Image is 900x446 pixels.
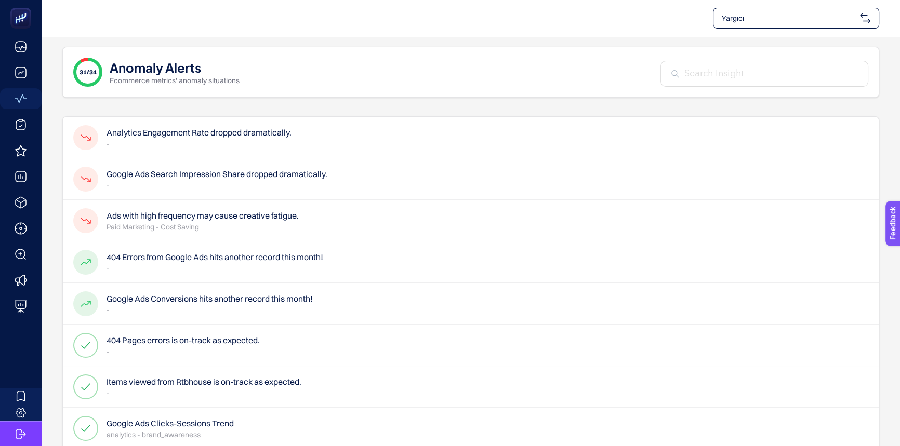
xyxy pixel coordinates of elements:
h4: Analytics Engagement Rate dropped dramatically. [107,126,292,139]
img: Search Insight [671,70,679,78]
h4: 404 Pages errors is on-track as expected. [107,334,260,346]
span: Feedback [6,3,39,11]
input: Search Insight [684,67,857,81]
p: Paid Marketing - Cost Saving [107,222,299,232]
h4: 404 Errors from Google Ads hits another record this month! [107,251,323,263]
h4: Google Ads Clicks-Sessions Trend [107,417,234,429]
p: - [107,346,260,357]
h1: Anomaly Alerts [110,59,201,75]
h4: Items viewed from Rtbhouse is on-track as expected. [107,375,301,388]
p: analytics - brand_awareness [107,429,234,440]
p: - [107,388,301,398]
p: Ecommerce metrics' anomaly situations [110,75,240,86]
h4: Ads with high frequency may cause creative fatigue. [107,209,299,222]
h4: Google Ads Conversions hits another record this month! [107,292,313,305]
span: 31/34 [80,68,97,76]
p: - [107,263,323,274]
p: - [107,180,327,191]
p: - [107,305,313,315]
img: svg%3e [860,13,870,23]
span: Yargıcı [722,13,856,23]
h4: Google Ads Search Impression Share dropped dramatically. [107,168,327,180]
p: - [107,139,292,149]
